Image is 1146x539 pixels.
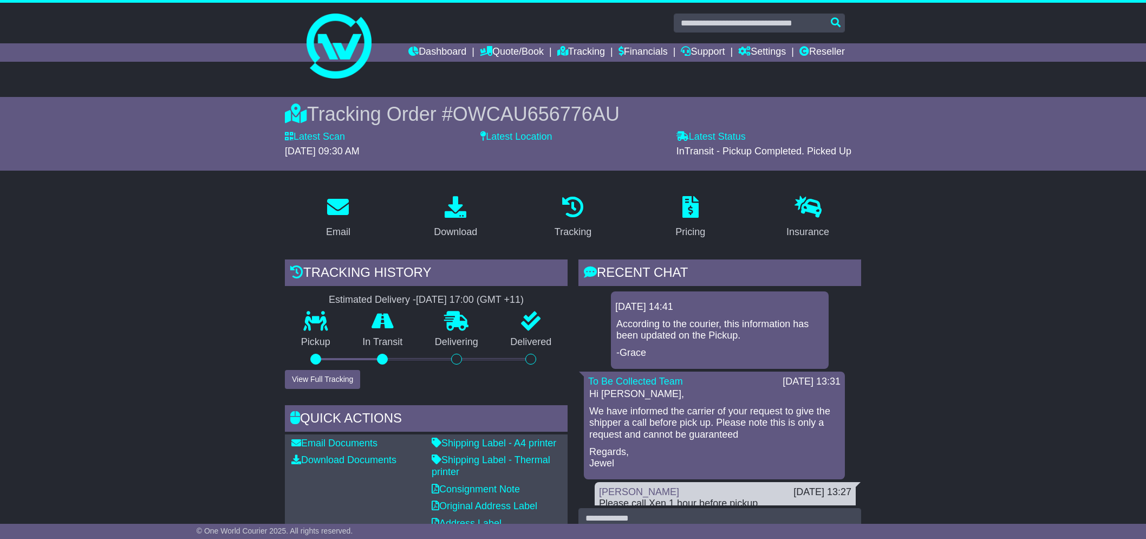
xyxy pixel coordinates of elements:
span: [DATE] 09:30 AM [285,146,360,157]
a: Tracking [548,192,598,243]
a: Consignment Note [432,484,520,495]
p: Pickup [285,336,347,348]
div: Tracking Order # [285,102,861,126]
a: Email [319,192,357,243]
a: Reseller [799,43,845,62]
p: In Transit [347,336,419,348]
div: Download [434,225,477,239]
a: Insurance [779,192,836,243]
button: View Full Tracking [285,370,360,389]
a: [PERSON_NAME] [599,486,679,497]
p: Delivering [419,336,494,348]
a: Tracking [557,43,605,62]
p: -Grace [616,347,823,359]
a: Support [681,43,725,62]
p: Delivered [494,336,568,348]
label: Latest Location [480,131,552,143]
div: [DATE] 17:00 (GMT +11) [416,294,524,306]
a: Financials [618,43,668,62]
a: Dashboard [408,43,466,62]
div: Estimated Delivery - [285,294,568,306]
a: Address Label [432,518,502,529]
span: InTransit - Pickup Completed. Picked Up [676,146,851,157]
a: Download [427,192,484,243]
div: RECENT CHAT [578,259,861,289]
a: Original Address Label [432,501,537,511]
a: Quote/Book [480,43,544,62]
div: Tracking history [285,259,568,289]
a: Shipping Label - Thermal printer [432,454,550,477]
div: [DATE] 13:31 [783,376,841,388]
p: Hi [PERSON_NAME], [589,388,839,400]
div: [DATE] 14:41 [615,301,824,313]
div: [DATE] 13:27 [793,486,851,498]
a: To Be Collected Team [588,376,683,387]
div: Pricing [675,225,705,239]
div: Please call Xen 1 hour before pickup [599,498,851,510]
a: Email Documents [291,438,377,449]
div: Quick Actions [285,405,568,434]
a: Download Documents [291,454,396,465]
div: Tracking [555,225,591,239]
span: OWCAU656776AU [453,103,620,125]
span: © One World Courier 2025. All rights reserved. [197,527,353,535]
a: Pricing [668,192,712,243]
p: We have informed the carrier of your request to give the shipper a call before pick up. Please no... [589,406,839,441]
a: Settings [738,43,786,62]
p: Regards, Jewel [589,446,839,470]
label: Latest Scan [285,131,345,143]
label: Latest Status [676,131,746,143]
a: Shipping Label - A4 printer [432,438,556,449]
div: Insurance [786,225,829,239]
div: Email [326,225,350,239]
p: According to the courier, this information has been updated on the Pickup. [616,319,823,342]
